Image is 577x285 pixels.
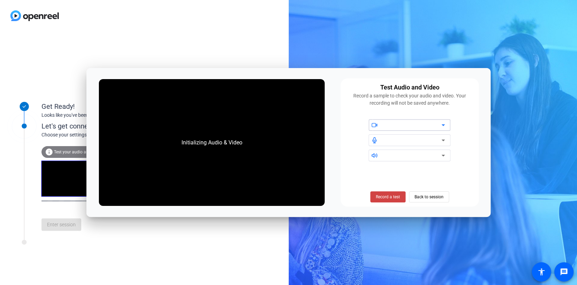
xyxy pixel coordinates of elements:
[41,112,180,119] div: Looks like you've been invited to join
[370,191,406,202] button: Record a test
[537,268,546,276] mat-icon: accessibility
[560,268,568,276] mat-icon: message
[380,83,439,92] div: Test Audio and Video
[41,101,180,112] div: Get Ready!
[54,150,102,154] span: Test your audio and video
[345,92,475,107] div: Record a sample to check your audio and video. Your recording will not be saved anywhere.
[409,191,449,202] button: Back to session
[174,132,249,154] div: Initializing Audio & Video
[415,190,444,203] span: Back to session
[41,131,194,139] div: Choose your settings
[376,194,400,200] span: Record a test
[41,121,194,131] div: Let's get connected.
[45,148,53,156] mat-icon: info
